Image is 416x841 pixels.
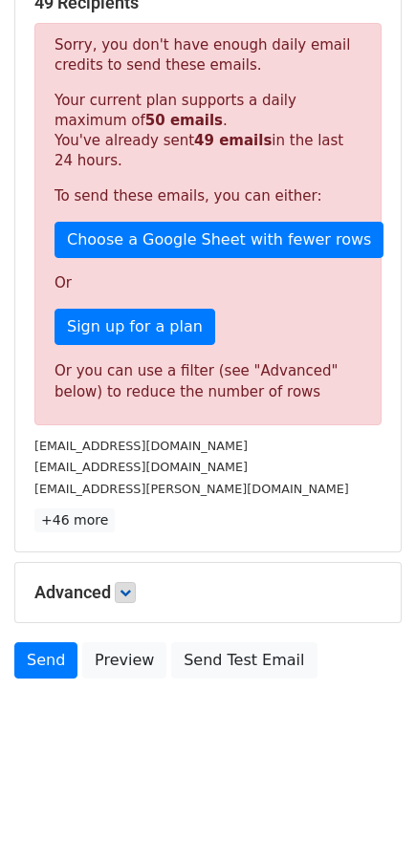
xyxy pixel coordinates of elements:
a: Choose a Google Sheet with fewer rows [55,222,383,258]
a: Send Test Email [171,642,317,679]
small: [EMAIL_ADDRESS][DOMAIN_NAME] [34,439,248,453]
h5: Advanced [34,582,382,603]
iframe: Chat Widget [320,749,416,841]
a: +46 more [34,508,115,532]
div: Or you can use a filter (see "Advanced" below) to reduce the number of rows [55,360,361,403]
a: Send [14,642,77,679]
strong: 50 emails [145,112,223,129]
p: Sorry, you don't have enough daily email credits to send these emails. [55,35,361,75]
a: Sign up for a plan [55,309,215,345]
small: [EMAIL_ADDRESS][PERSON_NAME][DOMAIN_NAME] [34,482,349,496]
small: [EMAIL_ADDRESS][DOMAIN_NAME] [34,460,248,474]
div: 聊天小组件 [320,749,416,841]
p: To send these emails, you can either: [55,186,361,206]
a: Preview [82,642,166,679]
p: Or [55,273,361,293]
strong: 49 emails [194,132,272,149]
p: Your current plan supports a daily maximum of . You've already sent in the last 24 hours. [55,91,361,171]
